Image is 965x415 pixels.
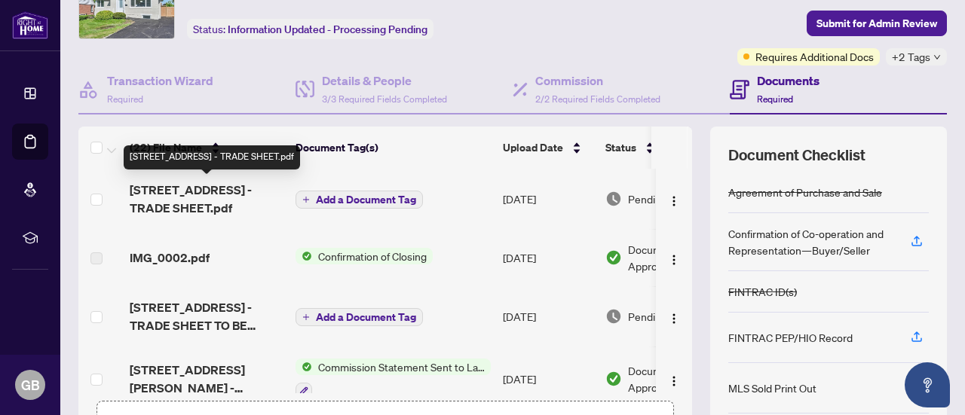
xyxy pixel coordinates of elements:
img: Status Icon [296,359,312,375]
span: Required [107,93,143,105]
button: Status IconConfirmation of Closing [296,248,433,264]
td: [DATE] [497,346,599,411]
img: Document Status [605,371,622,387]
span: down [933,53,941,61]
span: plus [302,196,310,203]
span: Pending Review [628,191,703,207]
h4: Commission [535,72,660,90]
span: Document Approved [628,241,721,274]
span: Add a Document Tag [316,194,416,205]
img: Logo [668,375,680,387]
button: Logo [662,187,686,211]
span: [STREET_ADDRESS][PERSON_NAME] - 2508355.pdf [130,361,283,397]
img: Logo [668,195,680,207]
div: FINTRAC PEP/HIO Record [728,329,853,346]
span: Document Approved [628,362,721,395]
img: Document Status [605,191,622,207]
span: Add a Document Tag [316,312,416,322]
span: Information Updated - Processing Pending [228,23,427,36]
button: Status IconCommission Statement Sent to Lawyer [296,359,491,399]
span: Required [757,93,793,105]
img: Document Status [605,249,622,266]
div: Status: [187,19,433,39]
td: [DATE] [497,169,599,229]
span: Pending Review [628,308,703,325]
span: GB [21,374,40,395]
span: Confirmation of Closing [312,248,433,264]
th: Document Tag(s) [289,127,497,169]
span: IMG_0002.pdf [130,249,210,267]
button: Submit for Admin Review [807,11,947,36]
span: 2/2 Required Fields Completed [535,93,660,105]
span: Commission Statement Sent to Lawyer [312,359,491,375]
span: 3/3 Required Fields Completed [322,93,447,105]
span: [STREET_ADDRESS] - TRADE SHEET TO BE REVIEWED.pdf [130,298,283,334]
span: (22) File Name [130,139,202,156]
th: (22) File Name [124,127,289,169]
th: Status [599,127,728,169]
td: [DATE] [497,286,599,346]
button: Logo [662,367,686,391]
img: Logo [668,313,680,325]
div: MLS Sold Print Out [728,380,816,396]
img: Logo [668,254,680,266]
h4: Transaction Wizard [107,72,213,90]
td: [DATE] [497,229,599,286]
h4: Documents [757,72,819,90]
span: Upload Date [503,139,563,156]
span: Status [605,139,636,156]
span: plus [302,313,310,321]
span: +2 Tags [892,48,930,66]
button: Logo [662,304,686,328]
h4: Details & People [322,72,447,90]
th: Upload Date [497,127,599,169]
span: Document Checklist [728,145,865,166]
button: Add a Document Tag [296,191,423,209]
div: Agreement of Purchase and Sale [728,184,882,200]
span: Submit for Admin Review [816,11,937,35]
button: Add a Document Tag [296,308,423,326]
div: [STREET_ADDRESS] - TRADE SHEET.pdf [124,145,300,169]
span: Requires Additional Docs [755,48,874,65]
button: Open asap [905,362,950,407]
div: FINTRAC ID(s) [728,283,797,300]
button: Logo [662,246,686,270]
span: [STREET_ADDRESS] - TRADE SHEET.pdf [130,181,283,217]
button: Add a Document Tag [296,307,423,327]
img: Status Icon [296,248,312,264]
img: logo [12,11,48,39]
img: Document Status [605,308,622,325]
button: Add a Document Tag [296,190,423,209]
div: Confirmation of Co-operation and Representation—Buyer/Seller [728,225,893,258]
